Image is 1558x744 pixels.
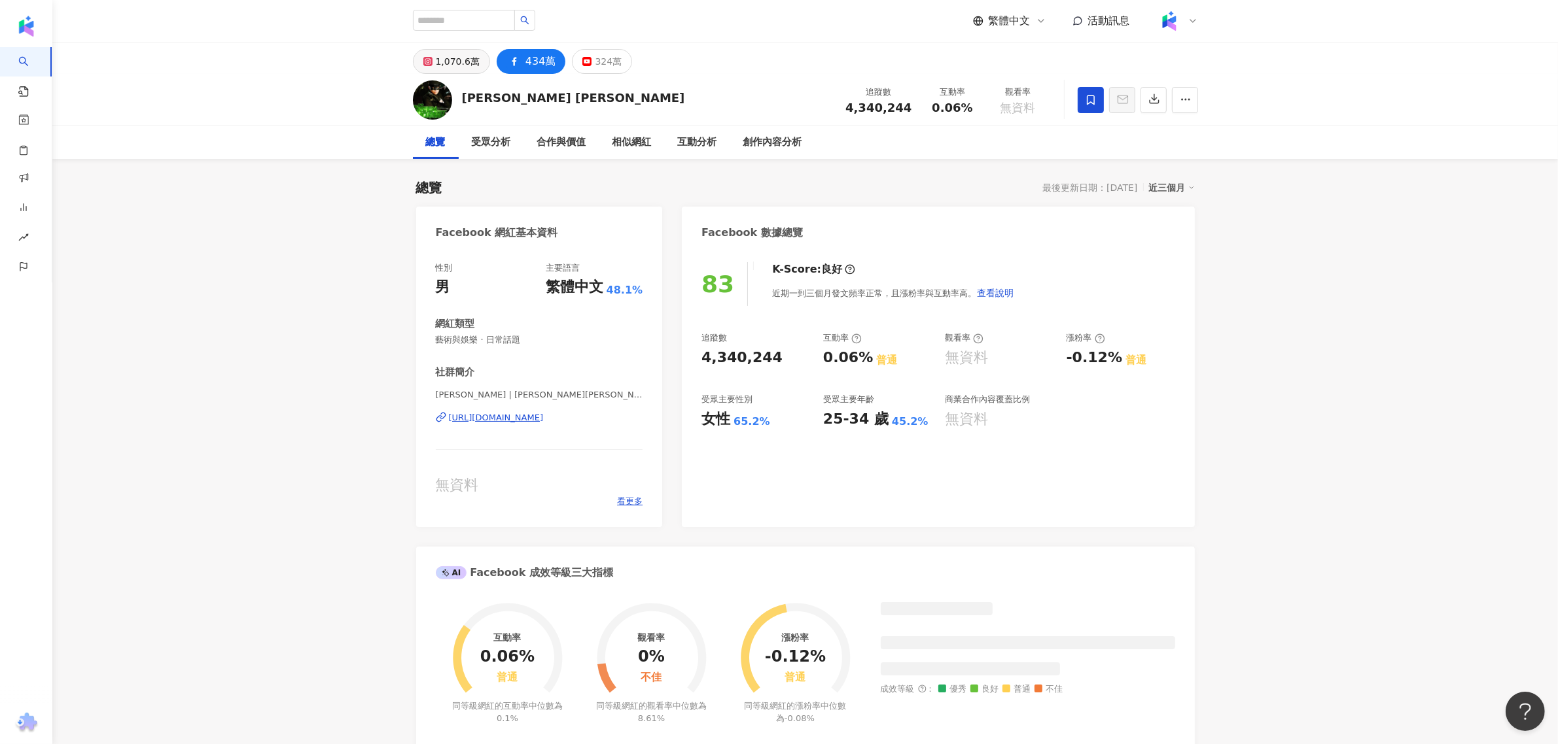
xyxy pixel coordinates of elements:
div: 漲粉率 [781,632,809,643]
div: 觀看率 [945,332,983,344]
div: 漲粉率 [1067,332,1105,344]
span: 良好 [970,685,999,694]
span: 藝術與娛樂 · 日常話題 [436,334,643,346]
div: 無資料 [945,348,988,368]
div: 受眾主要年齡 [823,394,874,405]
div: Facebook 數據總覽 [701,226,803,240]
img: Kolr%20app%20icon%20%281%29.png [1157,8,1182,33]
a: [URL][DOMAIN_NAME] [436,412,643,424]
div: 同等級網紅的互動率中位數為 [450,700,565,724]
button: 1,070.6萬 [413,49,490,74]
div: 成效等級 ： [881,685,1175,694]
div: 不佳 [641,671,662,684]
div: 普通 [785,671,806,684]
div: 男 [436,277,450,297]
span: 0.1% [497,713,518,723]
span: 普通 [1002,685,1031,694]
div: 互動率 [928,86,978,99]
span: 查看說明 [977,288,1014,298]
div: [PERSON_NAME] [PERSON_NAME] [462,90,685,106]
div: 受眾分析 [472,135,511,150]
img: KOL Avatar [413,80,452,120]
div: 1,070.6萬 [436,52,480,71]
div: 觀看率 [993,86,1043,99]
div: 追蹤數 [701,332,727,344]
div: [URL][DOMAIN_NAME] [449,412,544,424]
div: 83 [701,271,734,297]
div: Facebook 成效等級三大指標 [436,566,614,580]
div: Facebook 網紅基本資料 [436,226,558,240]
div: 無資料 [945,409,988,430]
div: 普通 [497,671,518,684]
div: 無資料 [436,475,643,496]
div: 良好 [821,262,842,277]
span: 不佳 [1035,685,1063,694]
div: 觀看率 [638,632,665,643]
div: K-Score : [772,262,855,277]
span: 4,340,244 [845,101,912,114]
div: 同等級網紅的漲粉率中位數為 [738,700,853,724]
span: 看更多 [617,496,643,507]
div: 25-34 歲 [823,409,889,430]
div: 繁體中文 [546,277,603,297]
div: 創作內容分析 [743,135,802,150]
div: 性別 [436,262,453,274]
button: 324萬 [572,49,632,74]
span: rise [18,224,29,254]
img: chrome extension [14,713,39,734]
div: 同等級網紅的觀看率中位數為 [594,700,709,724]
button: 查看說明 [976,280,1014,306]
div: 網紅類型 [436,317,475,331]
div: 45.2% [892,414,929,429]
div: 4,340,244 [701,348,783,368]
div: 互動率 [493,632,521,643]
div: 324萬 [595,52,622,71]
div: 追蹤數 [845,86,912,99]
div: 相似網紅 [612,135,652,150]
div: 近三個月 [1149,179,1195,196]
span: [PERSON_NAME] | [PERSON_NAME][PERSON_NAME] Chou | [PERSON_NAME] [436,389,643,401]
iframe: Help Scout Beacon - Open [1506,692,1545,731]
div: 65.2% [734,414,770,429]
span: 無資料 [1000,101,1036,114]
div: -0.12% [765,648,826,666]
div: AI [436,566,467,579]
div: 434萬 [525,52,556,71]
div: 受眾主要性別 [701,394,752,405]
div: 互動率 [823,332,862,344]
span: -0.08% [785,713,815,723]
div: -0.12% [1067,348,1122,368]
div: 總覽 [416,178,442,197]
div: 女性 [701,409,730,430]
div: 0% [638,648,665,666]
div: 互動分析 [678,135,717,150]
div: 最後更新日期：[DATE] [1042,182,1137,193]
div: 0.06% [823,348,873,368]
span: 8.61% [638,713,665,723]
span: 48.1% [607,283,643,297]
div: 普通 [1125,353,1146,367]
div: 0.06% [480,648,535,666]
button: 434萬 [497,49,566,74]
div: 社群簡介 [436,365,475,379]
div: 總覽 [426,135,446,150]
div: 商業合作內容覆蓋比例 [945,394,1030,405]
span: search [520,16,529,25]
div: 普通 [876,353,897,367]
div: 合作與價值 [537,135,586,150]
div: 主要語言 [546,262,580,274]
div: 近期一到三個月發文頻率正常，且漲粉率與互動率高。 [772,280,1014,306]
span: 優秀 [938,685,967,694]
img: logo icon [16,16,37,37]
a: search [18,47,44,98]
span: 0.06% [932,101,972,114]
span: 繁體中文 [989,14,1031,28]
span: 活動訊息 [1088,14,1130,27]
